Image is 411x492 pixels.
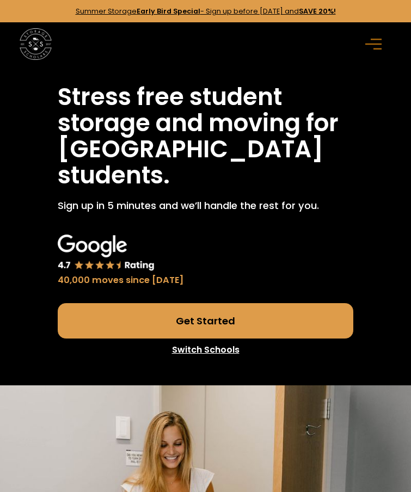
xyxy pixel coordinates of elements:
[58,303,354,339] a: Get Started
[58,84,354,136] h1: Stress free student storage and moving for
[137,7,200,16] strong: Early Bird Special
[359,28,391,60] div: menu
[76,7,336,16] a: Summer StorageEarly Bird Special- Sign up before [DATE] andSAVE 20%!
[58,162,170,188] h1: students.
[20,28,51,60] img: Storage Scholars main logo
[58,198,319,213] p: Sign up in 5 minutes and we’ll handle the rest for you.
[58,235,155,272] img: Google 4.7 star rating
[58,136,323,162] h1: [GEOGRAPHIC_DATA]
[58,274,184,287] div: 40,000 moves since [DATE]
[299,7,336,16] strong: SAVE 20%!
[58,339,354,361] a: Switch Schools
